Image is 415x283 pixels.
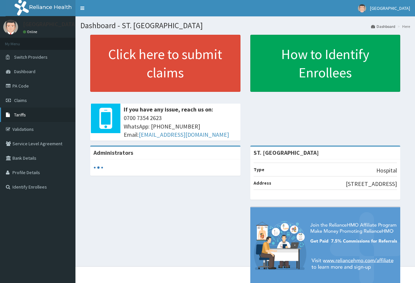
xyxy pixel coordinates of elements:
[93,149,133,156] b: Administrators
[250,35,401,92] a: How to Identify Enrollees
[93,163,103,172] svg: audio-loading
[3,20,18,34] img: User Image
[23,30,39,34] a: Online
[254,180,271,186] b: Address
[370,5,410,11] span: [GEOGRAPHIC_DATA]
[124,106,213,113] b: If you have any issue, reach us on:
[254,167,264,172] b: Type
[90,35,240,92] a: Click here to submit claims
[376,166,397,175] p: Hospital
[396,24,410,29] li: Here
[139,131,229,138] a: [EMAIL_ADDRESS][DOMAIN_NAME]
[254,149,319,156] strong: ST. [GEOGRAPHIC_DATA]
[23,21,77,27] p: [GEOGRAPHIC_DATA]
[346,180,397,188] p: [STREET_ADDRESS]
[14,54,48,60] span: Switch Providers
[358,4,366,12] img: User Image
[124,114,237,139] span: 0700 7354 2623 WhatsApp: [PHONE_NUMBER] Email:
[14,97,27,103] span: Claims
[14,69,35,74] span: Dashboard
[371,24,395,29] a: Dashboard
[14,112,26,118] span: Tariffs
[80,21,410,30] h1: Dashboard - ST. [GEOGRAPHIC_DATA]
